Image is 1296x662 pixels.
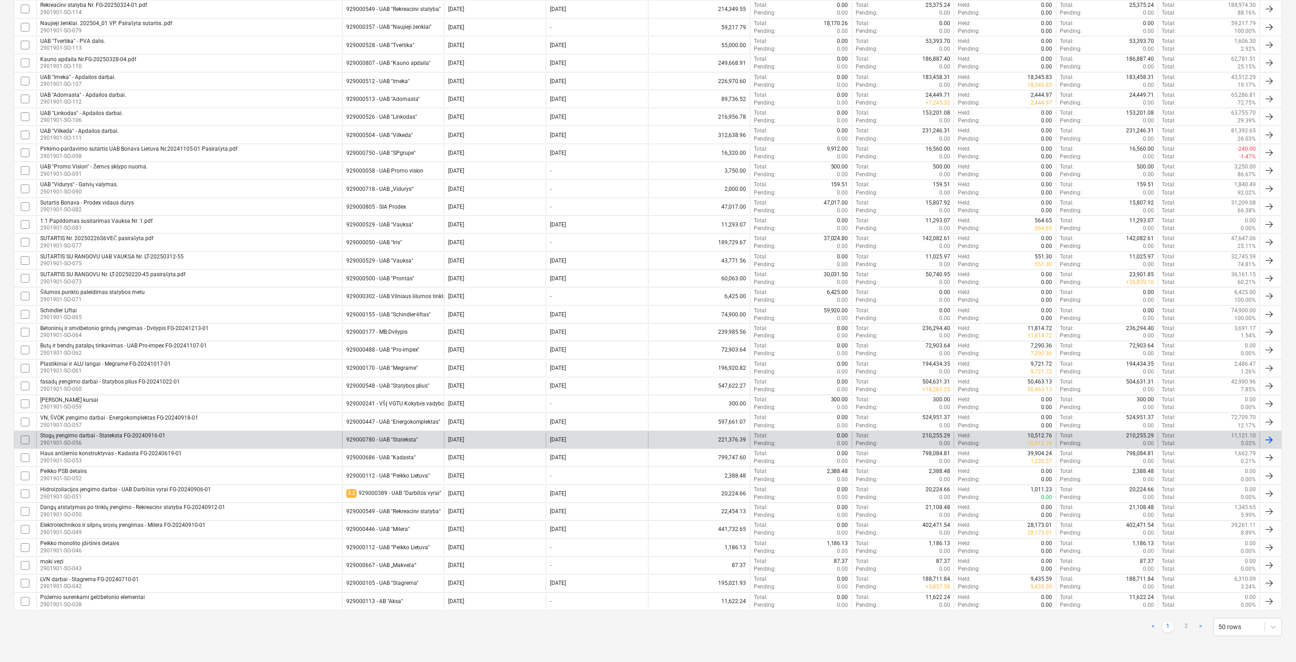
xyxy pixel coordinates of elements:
div: Rekreacinė statyba Nr. FG-20250324-01.pdf [40,2,147,9]
div: [DATE] [448,42,464,48]
p: Total : [856,109,870,117]
p: 0.00 [837,37,848,45]
p: 0.00 [1042,37,1053,45]
div: 196,920.82 [648,361,750,376]
p: Total : [1060,145,1074,153]
p: Total : [1060,109,1074,117]
p: Pending : [1060,171,1082,179]
p: 0.00 [939,20,950,27]
p: Held : [958,55,971,63]
div: 929000528 - UAB "Tvertika" [346,42,414,48]
div: 799,747.60 [648,450,750,466]
div: 11,293.07 [648,217,750,232]
div: [DATE] [448,96,464,102]
div: 929000750 - UAB "SPgrupe" [346,150,416,156]
p: 2901901-SO-114 [40,9,147,16]
p: Total : [856,163,870,171]
p: 2901901-SO-107 [40,80,116,88]
div: 300.00 [648,396,750,412]
div: 929000512 - UAB "Imeka" [346,78,410,84]
p: 2901901-SO-079 [40,27,172,35]
p: 2901901-SO-113 [40,44,105,52]
p: Pending : [754,153,776,161]
p: Pending : [958,45,980,53]
p: 0.00 [837,171,848,179]
div: 929000526 - UAB "Linkodas" [346,114,417,120]
div: [DATE] [550,96,566,102]
div: 20,224.66 [648,486,750,502]
p: Total : [856,91,870,99]
p: 159.51 [1137,181,1154,189]
p: 26.03% [1238,135,1256,143]
p: 0.00 [837,109,848,117]
p: 2901901-SO-091 [40,170,148,178]
p: Pending : [856,117,878,125]
p: 159.51 [831,181,848,189]
p: 0.00 [837,99,848,107]
p: Total : [1162,63,1176,71]
p: 0.00 [1143,99,1154,107]
a: Page 2 [1181,622,1192,633]
div: 214,349.55 [648,1,750,17]
p: Total : [856,20,870,27]
p: Pending : [1060,9,1082,17]
div: [DATE] [550,42,566,48]
div: 72,903.64 [648,342,750,358]
p: 18,345.83 [1028,81,1053,89]
p: Total : [1060,181,1074,189]
div: 74,900.00 [648,307,750,322]
p: -1.47% [1240,153,1256,161]
p: Pending : [1060,99,1082,107]
p: 62,781.51 [1232,55,1256,63]
p: Total : [856,145,870,153]
p: 0.00 [837,135,848,143]
p: 1,840.49 [1235,181,1256,189]
p: 86.67% [1238,171,1256,179]
p: 2,444.97 [1031,99,1053,107]
p: Held : [958,127,971,135]
p: Pending : [856,45,878,53]
div: 929000357 - UAB "Naujieji ženklai" [346,24,432,31]
p: Total : [754,55,768,63]
div: 60,063.00 [648,271,750,286]
p: 183,458.31 [1127,74,1154,81]
p: Total : [754,127,768,135]
p: 0.00 [837,153,848,161]
div: 43,771.56 [648,253,750,268]
div: 929000807 - UAB "Kauno apdaila" [346,60,431,66]
p: Total : [1162,135,1176,143]
p: Total : [754,74,768,81]
p: Total : [1162,181,1176,189]
div: [DATE] [550,78,566,84]
p: 18,345.83 [1028,74,1053,81]
p: 2901901-SO-098 [40,152,238,160]
p: Held : [958,109,971,117]
p: 59,217.79 [1232,20,1256,27]
p: Pending : [754,9,776,17]
p: Total : [1162,91,1176,99]
p: 188,974.30 [1228,1,1256,9]
div: UAB "Vidurys" - Gatvių valymas. [40,181,118,188]
p: 0.00 [939,9,950,17]
p: Total : [1162,55,1176,63]
p: 0.00 [939,153,950,161]
p: Total : [856,37,870,45]
p: Total : [1162,109,1176,117]
p: 0.00 [1042,171,1053,179]
p: Pending : [958,81,980,89]
div: 239,985.56 [648,325,750,340]
p: 183,458.31 [922,74,950,81]
p: Total : [1162,171,1176,179]
p: Total : [856,181,870,189]
div: 59,217.79 [648,20,750,35]
p: 0.00 [837,45,848,53]
p: 186,887.40 [922,55,950,63]
p: 0.00 [1143,153,1154,161]
p: 16,560.00 [1130,145,1154,153]
p: Total : [754,181,768,189]
div: 89,736.52 [648,91,750,107]
p: Held : [958,145,971,153]
p: Held : [958,1,971,9]
p: Total : [856,1,870,9]
p: 53,393.70 [1130,37,1154,45]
